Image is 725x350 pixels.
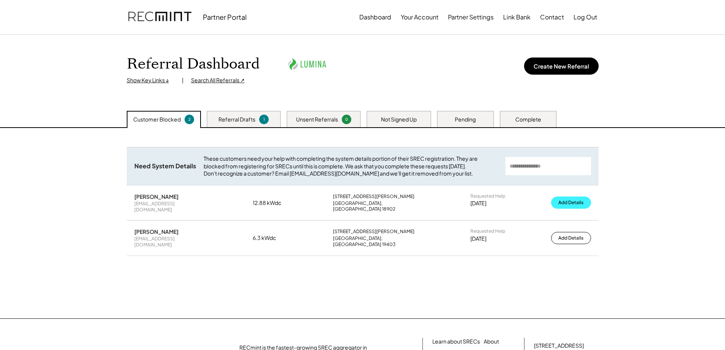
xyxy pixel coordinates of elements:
div: Pending [455,116,476,123]
button: Create New Referral [524,58,599,75]
button: Add Details [551,232,591,244]
a: About [484,338,499,345]
div: [GEOGRAPHIC_DATA], [GEOGRAPHIC_DATA] 19403 [333,235,428,247]
div: Unsent Referrals [296,116,338,123]
button: Contact [540,10,564,25]
div: [GEOGRAPHIC_DATA], [GEOGRAPHIC_DATA] 18902 [333,200,428,212]
button: Partner Settings [448,10,494,25]
div: Complete [515,116,541,123]
div: Search All Referrals ↗ [191,77,245,84]
div: [EMAIL_ADDRESS][DOMAIN_NAME] [134,236,210,248]
div: [STREET_ADDRESS][PERSON_NAME] [333,229,414,235]
div: [STREET_ADDRESS] [534,342,584,350]
img: lumina.png [286,54,328,75]
div: Not Signed Up [381,116,417,123]
button: Add Details [551,197,591,209]
div: 0 [343,117,350,122]
div: Requested Help [470,228,505,234]
a: Learn about SRECs [432,338,480,345]
div: Partner Portal [203,13,247,21]
h1: Referral Dashboard [127,55,260,73]
button: Your Account [401,10,438,25]
div: [STREET_ADDRESS][PERSON_NAME] [333,193,414,200]
img: recmint-logotype%403x.png [128,4,191,30]
div: [PERSON_NAME] [134,193,178,200]
div: 2 [186,117,193,122]
div: [DATE] [470,200,486,207]
div: 12.88 kWdc [253,199,291,207]
div: 1 [260,117,268,122]
div: [EMAIL_ADDRESS][DOMAIN_NAME] [134,201,210,213]
div: These customers need your help with completing the system details portion of their SREC registrat... [204,155,498,177]
button: Log Out [574,10,597,25]
button: Dashboard [359,10,391,25]
div: | [182,77,183,84]
div: Need System Details [134,162,196,170]
button: Link Bank [503,10,531,25]
div: [PERSON_NAME] [134,228,178,235]
div: 6.3 kWdc [253,234,291,242]
div: Requested Help [470,193,505,199]
div: [DATE] [470,235,486,243]
div: Customer Blocked [133,116,181,123]
div: Referral Drafts [218,116,255,123]
div: Show Key Links ↓ [127,77,174,84]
